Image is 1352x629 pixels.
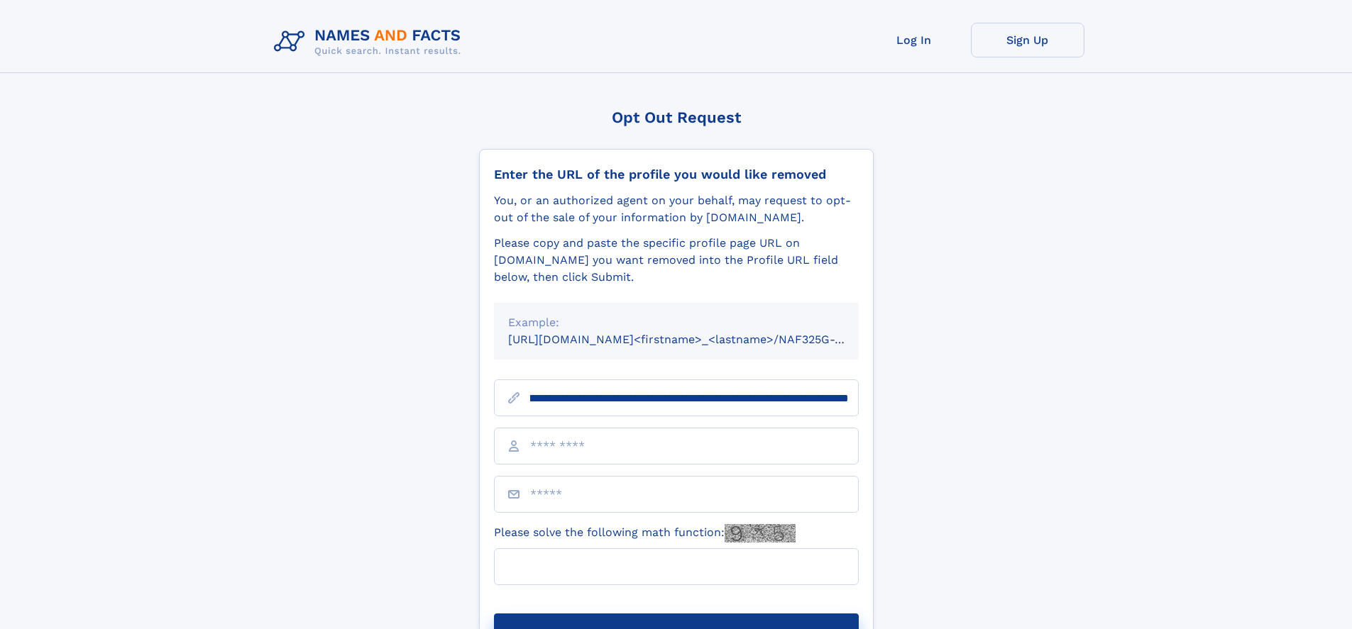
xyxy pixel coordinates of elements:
[479,108,874,126] div: Opt Out Request
[494,167,859,182] div: Enter the URL of the profile you would like removed
[508,333,886,346] small: [URL][DOMAIN_NAME]<firstname>_<lastname>/NAF325G-xxxxxxxx
[971,23,1084,57] a: Sign Up
[494,524,796,542] label: Please solve the following math function:
[494,192,859,226] div: You, or an authorized agent on your behalf, may request to opt-out of the sale of your informatio...
[508,314,845,331] div: Example:
[268,23,473,61] img: Logo Names and Facts
[494,235,859,286] div: Please copy and paste the specific profile page URL on [DOMAIN_NAME] you want removed into the Pr...
[857,23,971,57] a: Log In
